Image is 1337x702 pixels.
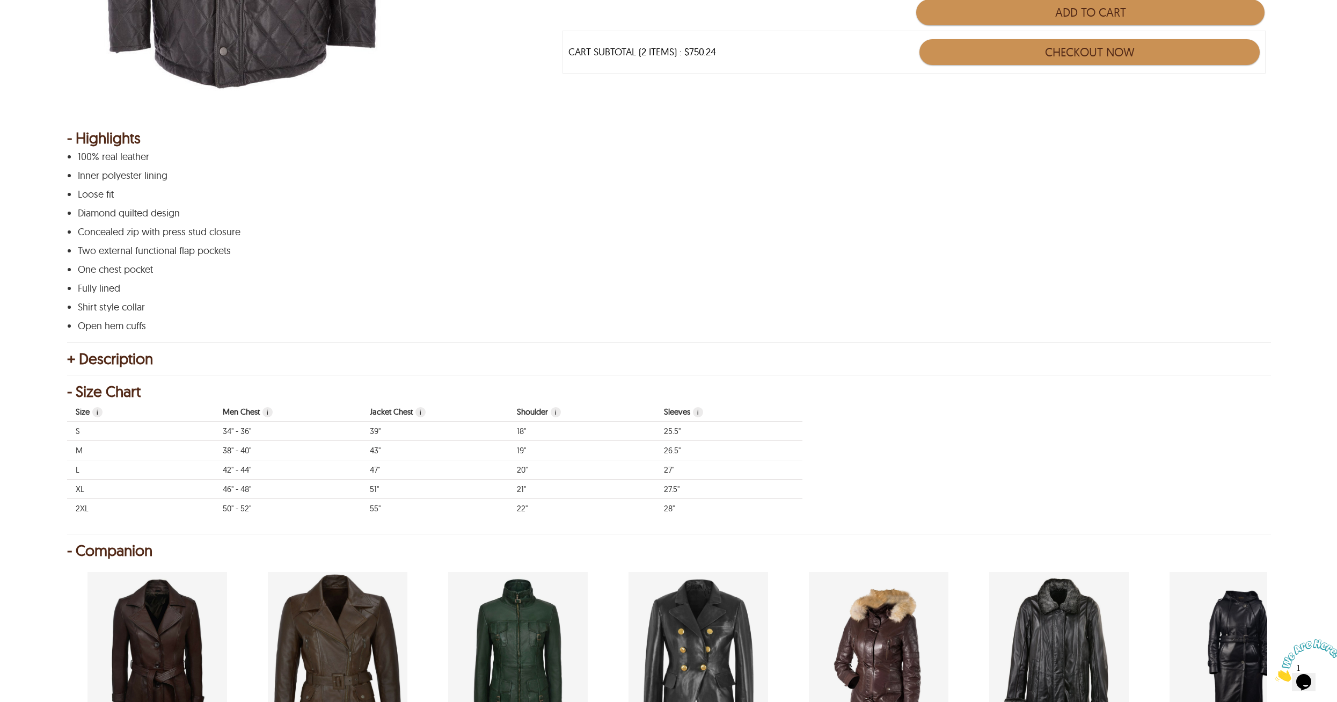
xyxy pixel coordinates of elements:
[508,480,655,499] td: Shoulder 21"
[4,4,71,47] img: Chat attention grabber
[214,441,361,460] td: Jacket Chest 38" - 40"
[214,499,361,518] td: Jacket Chest 50" - 52"
[78,245,1257,256] p: Two external functional flap pockets
[78,170,1257,181] p: Inner polyester lining
[78,189,1257,200] p: Loose fit
[67,353,1270,364] div: + Description
[693,407,703,417] span: Sleeves
[415,407,426,417] span: Chest (Suitable For)
[918,79,1265,108] iframe: PayPal
[361,460,508,480] td: Chest (Suitable For) 47"
[67,422,214,441] td: Size S
[67,499,214,518] td: Size 2XL
[67,402,214,422] th: Size
[655,422,802,441] td: Sleeves 25.5"
[508,441,655,460] td: Shoulder 19"
[78,302,1257,313] p: Shirt style collar
[655,441,802,460] td: Sleeves 26.5"
[655,402,802,422] th: Sleeves
[655,480,802,499] td: Sleeves 27.5"
[655,460,802,480] td: Sleeves 27"
[92,407,103,417] span: Size
[1270,635,1337,686] iframe: chat widget
[361,422,508,441] td: Chest (Suitable For) 39"
[361,441,508,460] td: Chest (Suitable For) 43"
[67,460,214,480] td: Size L
[78,321,1257,331] p: Open hem cuffs
[508,460,655,480] td: Shoulder 20"
[214,422,361,441] td: Jacket Chest 34" - 36"
[655,499,802,518] td: Sleeves 28"
[214,460,361,480] td: Jacket Chest 42" - 44"
[78,208,1257,219] p: Diamond quilted design
[67,441,214,460] td: Size M
[4,4,9,13] span: 1
[262,407,273,417] span: Jacket Chest
[214,480,361,499] td: Jacket Chest 46" - 48"
[361,499,508,518] td: Chest (Suitable For) 55"
[361,402,508,422] th: Chest (Suitable For)
[508,499,655,518] td: Shoulder 22"
[508,422,655,441] td: Shoulder 18"
[78,283,1257,294] p: Fully lined
[214,402,361,422] th: Jacket Chest
[508,402,655,422] th: Shoulder
[78,151,1257,162] p: 100% real leather
[67,545,1270,556] div: - Companion
[67,480,214,499] td: Size XL
[551,407,561,417] span: Shoulder
[568,47,716,57] div: CART SUBTOTAL (2 ITEMS) : $750.24
[78,264,1257,275] p: One chest pocket
[78,227,1257,237] p: Concealed zip with press stud closure
[67,133,1270,143] div: - Highlights
[919,39,1260,65] button: Checkout Now
[67,386,1270,397] div: - Size Chart
[361,480,508,499] td: Chest (Suitable For) 51"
